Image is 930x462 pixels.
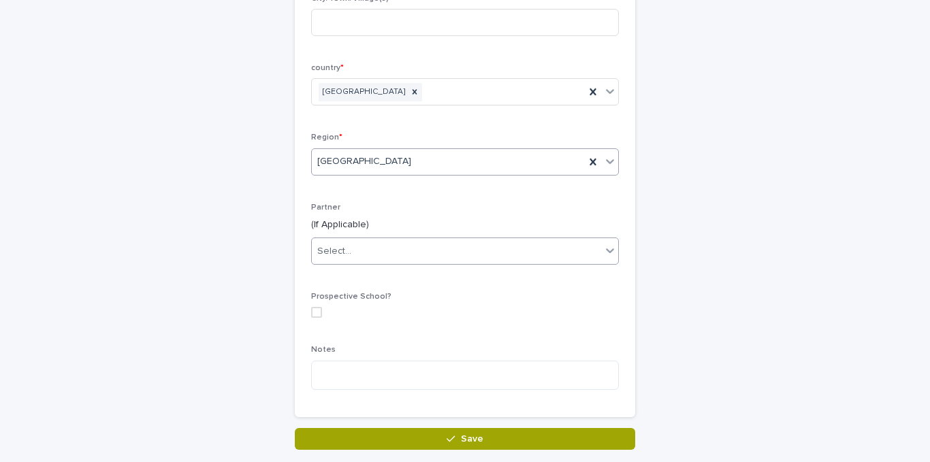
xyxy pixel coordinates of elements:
[311,218,619,232] p: (If Applicable)
[311,346,336,354] span: Notes
[311,293,391,301] span: Prospective School?
[311,133,342,142] span: Region
[461,434,483,444] span: Save
[311,203,340,212] span: Partner
[311,64,344,72] span: country
[317,154,411,169] span: [GEOGRAPHIC_DATA]
[295,428,635,450] button: Save
[319,83,407,101] div: [GEOGRAPHIC_DATA]
[317,244,351,259] div: Select...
